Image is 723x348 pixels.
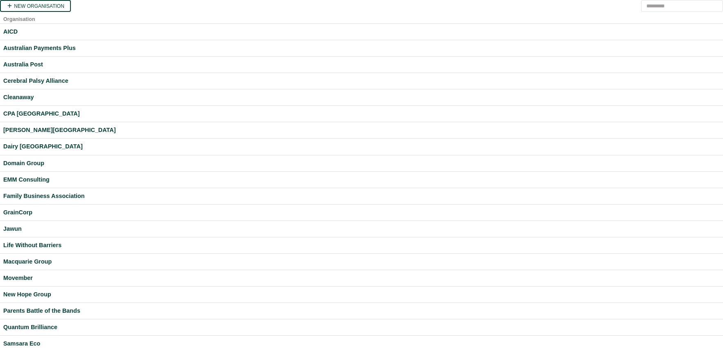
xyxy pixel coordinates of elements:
a: Domain Group [3,159,720,168]
a: New Hope Group [3,290,720,299]
a: AICD [3,27,720,36]
a: Australia Post [3,60,720,69]
a: Macquarie Group [3,257,720,266]
a: Quantum Brilliance [3,323,720,332]
a: Jawun [3,224,720,234]
a: Parents Battle of the Bands [3,306,720,316]
a: GrainCorp [3,208,720,217]
a: Life Without Barriers [3,241,720,250]
a: [PERSON_NAME][GEOGRAPHIC_DATA] [3,125,720,135]
a: Dairy [GEOGRAPHIC_DATA] [3,142,720,151]
a: CPA [GEOGRAPHIC_DATA] [3,109,720,118]
a: Australian Payments Plus [3,43,720,53]
a: Movember [3,273,720,283]
a: Family Business Association [3,191,720,201]
a: EMM Consulting [3,175,720,184]
a: Cerebral Palsy Alliance [3,76,720,86]
a: Cleanaway [3,93,720,102]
